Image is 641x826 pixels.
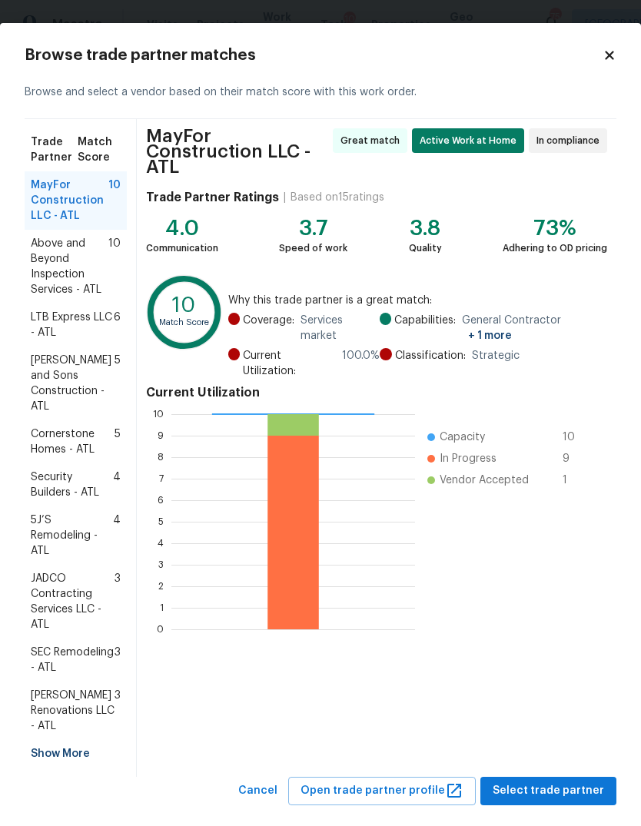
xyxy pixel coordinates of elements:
[25,48,603,63] h2: Browse trade partner matches
[243,313,294,343] span: Coverage:
[25,740,127,768] div: Show More
[108,236,121,297] span: 10
[228,293,607,308] span: Why this trade partner is a great match:
[146,190,279,205] h4: Trade Partner Ratings
[468,330,512,341] span: + 1 more
[108,177,121,224] span: 10
[480,777,616,805] button: Select trade partner
[113,469,121,500] span: 4
[31,469,113,500] span: Security Builders - ATL
[301,313,380,343] span: Services market
[238,781,277,801] span: Cancel
[31,571,115,632] span: JADCO Contracting Services LLC - ATL
[472,348,520,363] span: Strategic
[493,781,604,801] span: Select trade partner
[113,513,121,559] span: 4
[158,496,164,505] text: 6
[25,66,616,119] div: Browse and select a vendor based on their match score with this work order.
[115,353,121,414] span: 5
[146,385,607,400] h4: Current Utilization
[31,177,108,224] span: MayFor Construction LLC - ATL
[158,517,164,526] text: 5
[158,539,164,548] text: 4
[440,473,529,488] span: Vendor Accepted
[31,645,115,675] span: SEC Remodeling - ATL
[159,318,209,327] text: Match Score
[31,426,115,457] span: Cornerstone Homes - ATL
[440,451,497,466] span: In Progress
[115,571,121,632] span: 3
[115,688,121,734] span: 3
[159,474,164,483] text: 7
[563,430,587,445] span: 10
[157,625,164,634] text: 0
[503,241,607,256] div: Adhering to OD pricing
[340,133,406,148] span: Great match
[31,688,115,734] span: [PERSON_NAME] Renovations LLC - ATL
[394,313,456,343] span: Capabilities:
[31,134,78,165] span: Trade Partner
[409,241,442,256] div: Quality
[462,313,607,343] span: General Contractor
[158,582,164,591] text: 2
[563,451,587,466] span: 9
[115,426,121,457] span: 5
[279,190,291,205] div: |
[31,513,113,559] span: 5J’S Remodeling - ATL
[563,473,587,488] span: 1
[172,295,195,316] text: 10
[301,781,463,801] span: Open trade partner profile
[158,560,164,569] text: 3
[158,453,164,462] text: 8
[243,348,335,379] span: Current Utilization:
[279,221,347,236] div: 3.7
[153,410,164,419] text: 10
[114,310,121,340] span: 6
[279,241,347,256] div: Speed of work
[146,221,218,236] div: 4.0
[440,430,485,445] span: Capacity
[420,133,523,148] span: Active Work at Home
[232,777,284,805] button: Cancel
[115,645,121,675] span: 3
[291,190,384,205] div: Based on 15 ratings
[31,310,114,340] span: LTB Express LLC - ATL
[409,221,442,236] div: 3.8
[160,603,164,612] text: 1
[146,241,218,256] div: Communication
[503,221,607,236] div: 73%
[395,348,466,363] span: Classification:
[158,431,164,440] text: 9
[288,777,476,805] button: Open trade partner profile
[536,133,606,148] span: In compliance
[146,128,328,174] span: MayFor Construction LLC - ATL
[342,348,380,379] span: 100.0 %
[31,353,115,414] span: [PERSON_NAME] and Sons Construction - ATL
[31,236,108,297] span: Above and Beyond Inspection Services - ATL
[78,134,121,165] span: Match Score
